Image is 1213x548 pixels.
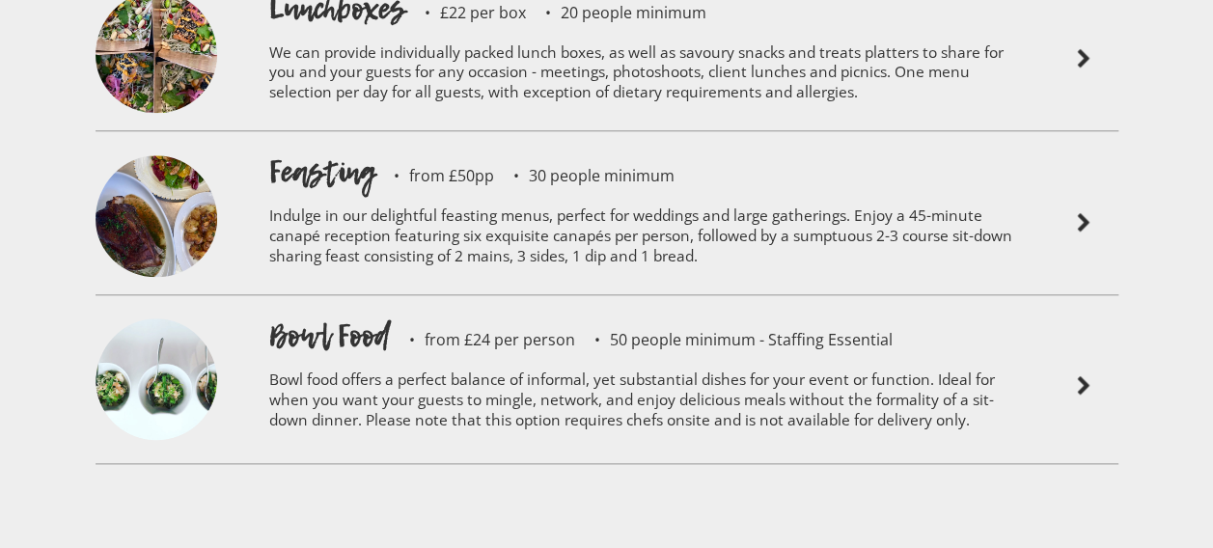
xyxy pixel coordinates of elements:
p: from £50pp [374,168,494,183]
p: £22 per box [405,5,526,20]
p: from £24 per person [390,332,575,347]
h1: Feasting [269,151,374,193]
p: 20 people minimum [526,5,706,20]
p: 30 people minimum [494,168,675,183]
p: Bowl food offers a perfect balance of informal, yet substantial dishes for your event or function... [269,357,1032,449]
p: 50 people minimum - Staffing Essential [575,332,893,347]
p: We can provide individually packed lunch boxes, as well as savoury snacks and treats platters to ... [269,30,1032,122]
h1: Bowl Food [269,315,390,357]
p: Indulge in our delightful feasting menus, perfect for weddings and large gatherings. Enjoy a 45-m... [269,193,1032,285]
